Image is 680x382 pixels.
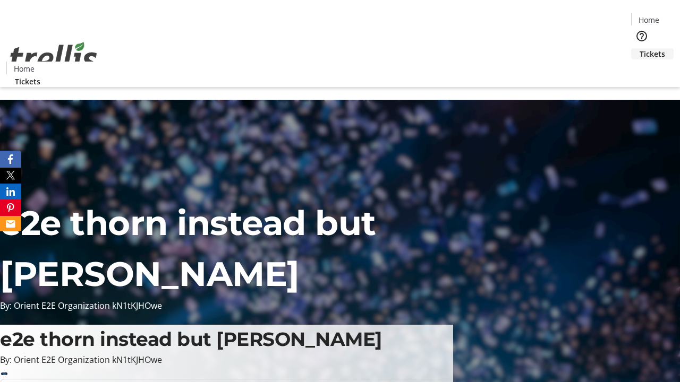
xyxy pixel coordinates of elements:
button: Help [631,25,652,47]
span: Home [14,63,35,74]
a: Tickets [6,76,49,87]
a: Home [632,14,666,25]
span: Home [639,14,659,25]
a: Home [7,63,41,74]
span: Tickets [640,48,665,59]
img: Orient E2E Organization kN1tKJHOwe's Logo [6,30,101,83]
span: Tickets [15,76,40,87]
a: Tickets [631,48,674,59]
button: Cart [631,59,652,81]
